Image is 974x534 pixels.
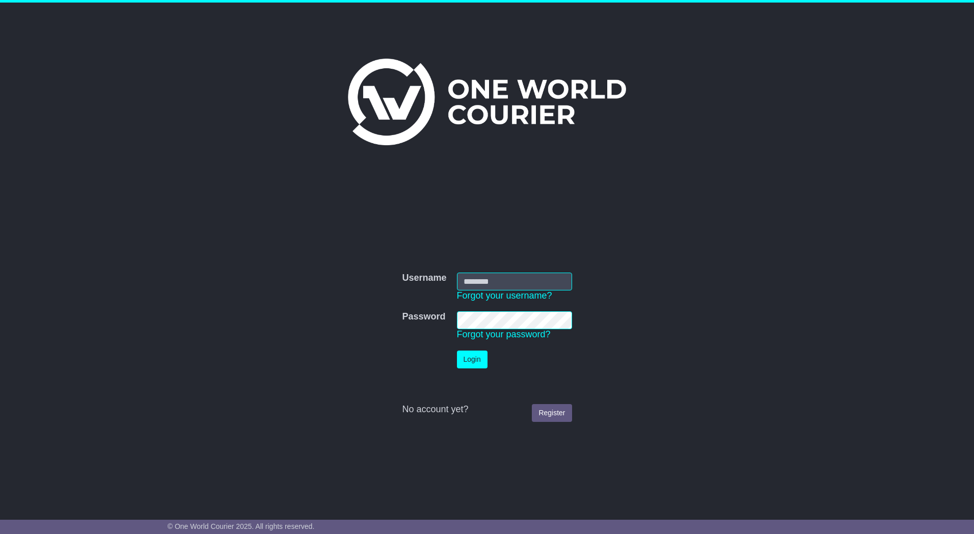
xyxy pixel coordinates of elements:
label: Username [402,273,446,284]
label: Password [402,311,445,323]
div: No account yet? [402,404,572,415]
a: Forgot your password? [457,329,551,339]
a: Forgot your username? [457,290,552,301]
span: © One World Courier 2025. All rights reserved. [168,522,315,530]
a: Register [532,404,572,422]
button: Login [457,351,488,368]
img: One World [348,59,626,145]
